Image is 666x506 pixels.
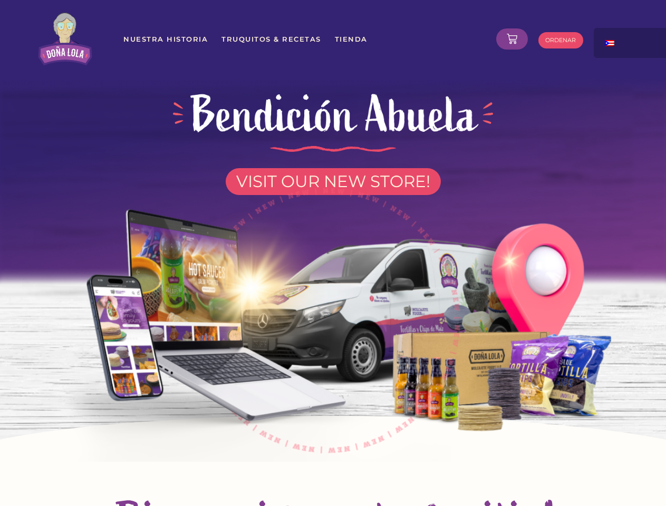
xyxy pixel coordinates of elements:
[334,30,368,48] a: Tienda
[545,37,576,43] span: ORDENAR
[123,30,208,48] a: Nuestra Historia
[270,146,397,152] img: divider
[605,40,614,46] img: Spanish
[538,32,583,48] a: ORDENAR
[221,30,322,48] a: Truquitos & Recetas
[123,30,488,48] nav: Menu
